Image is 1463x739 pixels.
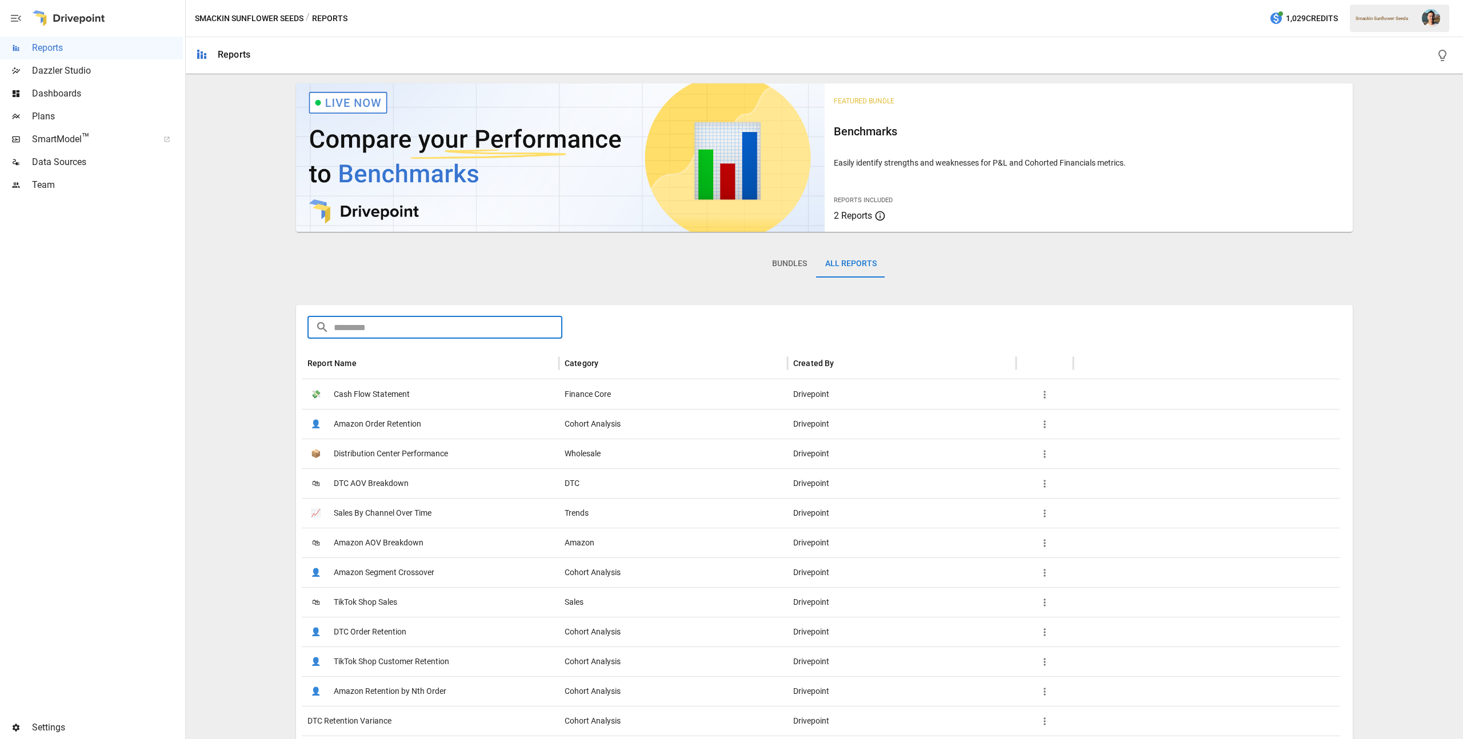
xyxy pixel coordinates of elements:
span: ™ [82,131,90,145]
div: Reports [218,49,250,60]
span: Team [32,178,183,192]
span: Amazon Segment Crossover [334,558,434,587]
button: All Reports [816,250,886,278]
span: 🛍 [307,535,325,552]
span: DTC Order Retention [334,617,406,646]
div: Sales [559,587,788,617]
div: Cohort Analysis [559,676,788,706]
span: 👤 [307,683,325,700]
span: 📦 [307,445,325,463]
button: 1,029Credits [1265,8,1342,29]
div: Category [565,359,598,368]
button: Smackin Sunflower Seeds [195,11,303,26]
span: 📈 [307,505,325,522]
div: DTC [559,468,788,498]
div: Drivepoint [788,706,1016,736]
span: Cash Flow Statement [334,380,410,409]
span: Amazon AOV Breakdown [334,528,423,557]
div: Drivepoint [788,676,1016,706]
div: Cohort Analysis [559,409,788,439]
span: 💸 [307,386,325,403]
div: Cohort Analysis [559,617,788,646]
div: Drivepoint [788,617,1016,646]
span: Data Sources [32,155,183,169]
div: Drivepoint [788,468,1016,498]
span: Featured Bundle [834,97,894,105]
span: 2 Reports [834,210,872,221]
span: 👤 [307,653,325,670]
div: Trends [559,498,788,528]
div: Drivepoint [788,409,1016,439]
span: 🛍 [307,594,325,611]
div: Cohort Analysis [559,557,788,587]
button: Sort [358,355,374,371]
div: Created By [793,359,834,368]
div: Drivepoint [788,379,1016,409]
div: Cohort Analysis [559,706,788,736]
span: Dazzler Studio [32,64,183,78]
div: Report Name [307,359,357,368]
span: DTC AOV Breakdown [334,469,409,498]
button: Sort [836,355,852,371]
span: Distribution Center Performance [334,439,448,468]
div: Drivepoint [788,528,1016,557]
button: Sort [599,355,615,371]
div: / [306,11,310,26]
span: Amazon Order Retention [334,409,421,439]
div: Drivepoint [788,439,1016,468]
span: 👤 [307,624,325,641]
span: Sales By Channel Over Time [334,499,431,528]
span: Reports [32,41,183,55]
span: TikTok Shop Sales [334,588,397,617]
span: Reports Included [834,196,893,204]
div: Drivepoint [788,498,1016,528]
span: Plans [32,110,183,123]
div: Drivepoint [788,557,1016,587]
span: 🛍 [307,475,325,492]
span: 👤 [307,564,325,581]
span: 👤 [307,416,325,433]
span: Settings [32,721,183,734]
div: Drivepoint [788,587,1016,617]
div: Drivepoint [788,646,1016,676]
button: Bundles [763,250,816,278]
span: 1,029 Credits [1286,11,1338,26]
div: Cohort Analysis [559,646,788,676]
p: Easily identify strengths and weaknesses for P&L and Cohorted Financials metrics. [834,157,1344,168]
div: Wholesale [559,439,788,468]
div: Amazon [559,528,788,557]
span: Amazon Retention by Nth Order [334,677,446,706]
img: video thumbnail [296,83,825,232]
div: Finance Core [559,379,788,409]
div: Smackin Sunflower Seeds [1356,16,1415,21]
span: Dashboards [32,87,183,101]
span: TikTok Shop Customer Retention [334,647,449,676]
span: DTC Retention Variance [307,706,391,736]
span: SmartModel [32,132,151,146]
h6: Benchmarks [834,122,1344,140]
